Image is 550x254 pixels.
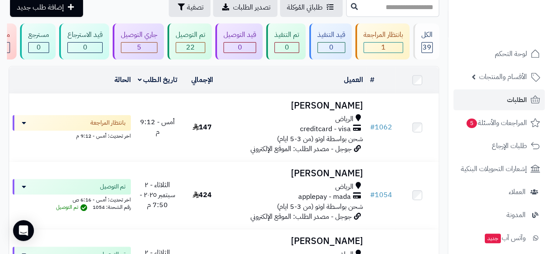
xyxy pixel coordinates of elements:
h3: [PERSON_NAME] [227,101,363,111]
span: 0 [83,42,87,53]
span: المراجعات والأسئلة [466,117,527,129]
a: الإجمالي [191,75,213,85]
a: #1062 [370,122,392,132]
div: 5 [121,43,157,53]
h3: [PERSON_NAME] [227,168,363,178]
span: تم التوصيل [56,203,90,211]
span: creditcard - visa [300,124,351,134]
div: تم التوصيل [176,30,205,40]
span: شحن بواسطة اوتو (من 3-5 ايام) [277,134,363,144]
a: الكل39 [411,23,441,59]
a: العملاء [453,181,545,202]
a: وآتس آبجديد [453,228,545,248]
a: # [370,75,374,85]
div: 0 [224,43,256,53]
span: إضافة طلب جديد [17,2,64,13]
span: الرياض [335,114,353,124]
span: # [370,122,375,132]
div: مسترجع [28,30,49,40]
span: لوحة التحكم [495,48,527,60]
div: اخر تحديث: أمس - 9:12 م [13,131,131,140]
span: جوجل - مصدر الطلب: الموقع الإلكتروني [250,211,352,222]
div: اخر تحديث: أمس - 6:16 ص [13,195,131,204]
div: 0 [68,43,102,53]
span: الطلبات [507,94,527,106]
span: applepay - mada [298,192,351,202]
span: بانتظار المراجعة [90,119,126,127]
span: # [370,190,375,200]
a: قيد التنفيذ 0 [307,23,353,59]
a: تاريخ الطلب [138,75,177,85]
span: الرياض [335,182,353,192]
a: المراجعات والأسئلة5 [453,112,545,133]
span: العملاء [509,186,526,198]
div: 0 [29,43,49,53]
a: جاري التوصيل 5 [111,23,166,59]
span: 0 [329,42,333,53]
span: 22 [186,42,195,53]
span: 5 [467,119,477,128]
span: 0 [37,42,41,53]
div: Open Intercom Messenger [13,220,34,241]
a: العميل [344,75,363,85]
a: تم التنفيذ 0 [264,23,307,59]
span: جديد [485,234,501,243]
a: قيد التوصيل 0 [213,23,264,59]
span: الثلاثاء - ٢ سبتمبر ٢٠٢٥ - 7:50 م [140,180,175,210]
a: #1054 [370,190,392,200]
span: رقم الشحنة: 1054 [93,203,131,211]
h3: [PERSON_NAME] [227,236,363,246]
span: 0 [238,42,242,53]
a: قيد الاسترجاع 0 [57,23,111,59]
div: تم التنفيذ [274,30,299,40]
span: أمس - 9:12 م [140,117,175,137]
span: 39 [423,42,431,53]
span: المدونة [507,209,526,221]
span: 424 [193,190,212,200]
a: الطلبات [453,89,545,110]
div: 0 [275,43,299,53]
span: تصدير الطلبات [233,2,270,13]
div: قيد التوصيل [223,30,256,40]
a: مسترجع 0 [18,23,57,59]
span: تم التوصيل [100,182,126,191]
span: 0 [285,42,289,53]
span: جوجل - مصدر الطلب: الموقع الإلكتروني [250,144,352,154]
span: 147 [193,122,212,132]
a: طلبات الإرجاع [453,135,545,156]
a: إشعارات التحويلات البنكية [453,158,545,179]
img: logo-2.png [491,22,542,40]
a: بانتظار المراجعة 1 [353,23,411,59]
div: الكل [421,30,433,40]
span: طلبات الإرجاع [492,140,527,152]
a: الحالة [114,75,131,85]
div: 22 [176,43,205,53]
span: وآتس آب [484,232,526,244]
a: لوحة التحكم [453,43,545,64]
span: تصفية [187,2,203,13]
a: المدونة [453,205,545,225]
span: 1 [381,42,386,53]
div: قيد التنفيذ [317,30,345,40]
div: 1 [364,43,403,53]
a: تم التوصيل 22 [166,23,213,59]
div: قيد الاسترجاع [67,30,103,40]
span: الأقسام والمنتجات [479,71,527,83]
div: جاري التوصيل [121,30,157,40]
div: بانتظار المراجعة [363,30,403,40]
div: 0 [318,43,345,53]
span: شحن بواسطة اوتو (من 3-5 ايام) [277,201,363,212]
span: طلباتي المُوكلة [287,2,323,13]
span: 5 [137,42,141,53]
span: إشعارات التحويلات البنكية [461,163,527,175]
